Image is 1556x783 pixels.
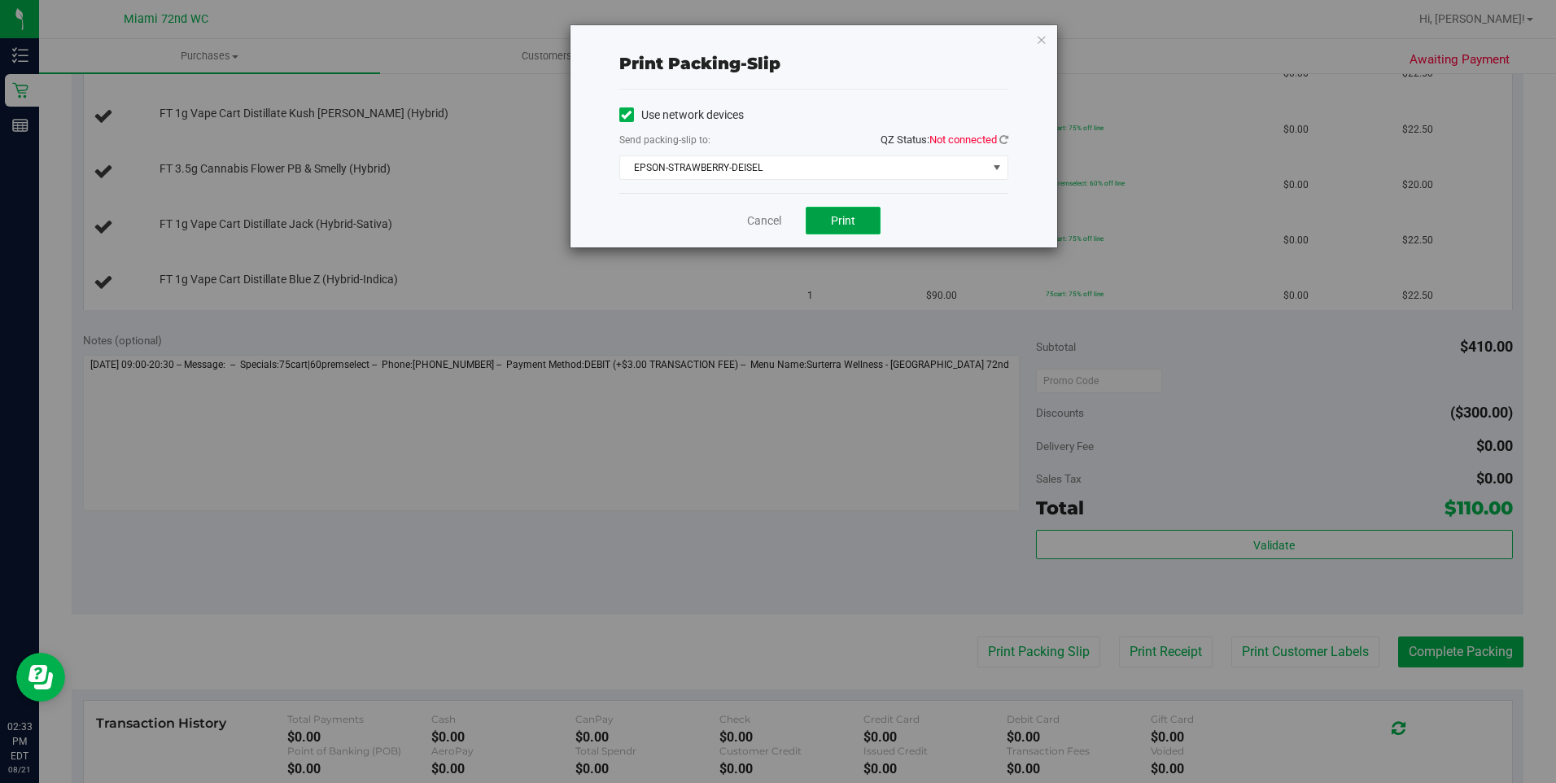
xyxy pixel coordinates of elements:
iframe: Resource center [16,653,65,702]
span: Print [831,214,855,227]
span: EPSON-STRAWBERRY-DEISEL [620,156,987,179]
button: Print [806,207,881,234]
span: QZ Status: [881,133,1008,146]
a: Cancel [747,212,781,230]
label: Use network devices [619,107,744,124]
span: Print packing-slip [619,54,780,73]
span: select [986,156,1007,179]
label: Send packing-slip to: [619,133,710,147]
span: Not connected [929,133,997,146]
